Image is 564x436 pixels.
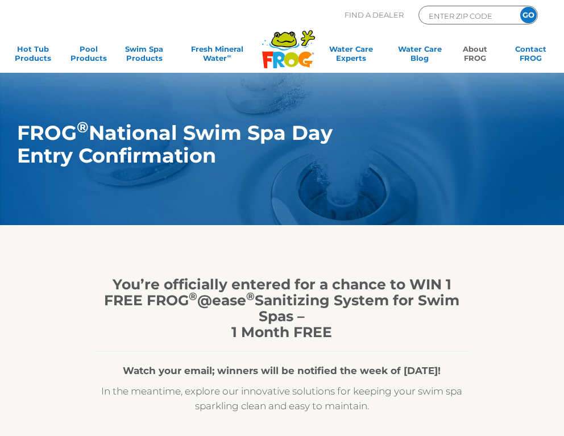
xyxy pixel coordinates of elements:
[179,44,256,67] a: Fresh MineralWater∞
[454,44,497,67] a: AboutFROG
[77,118,89,136] sup: ®
[345,6,404,24] p: Find A Dealer
[123,44,166,67] a: Swim SpaProducts
[398,44,441,67] a: Water CareBlog
[17,122,508,167] h1: FROG National Swim Spa Day Entry Confirmation
[520,7,537,23] input: GO
[227,53,231,59] sup: ∞
[94,384,470,413] p: In the meantime, explore our innovative solutions for keeping your swim spa sparkling clean and e...
[67,44,110,67] a: PoolProducts
[189,290,197,303] sup: ®
[94,276,470,340] h1: You’re officially entered for a chance to WIN 1 FREE FROG @ease Sanitizing System for Swim Spas –...
[317,44,385,67] a: Water CareExperts
[509,44,553,67] a: ContactFROG
[246,290,255,303] sup: ®
[428,9,504,22] input: Zip Code Form
[11,44,55,67] a: Hot TubProducts
[123,365,441,376] strong: Watch your email; winners will be notified the week of [DATE]!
